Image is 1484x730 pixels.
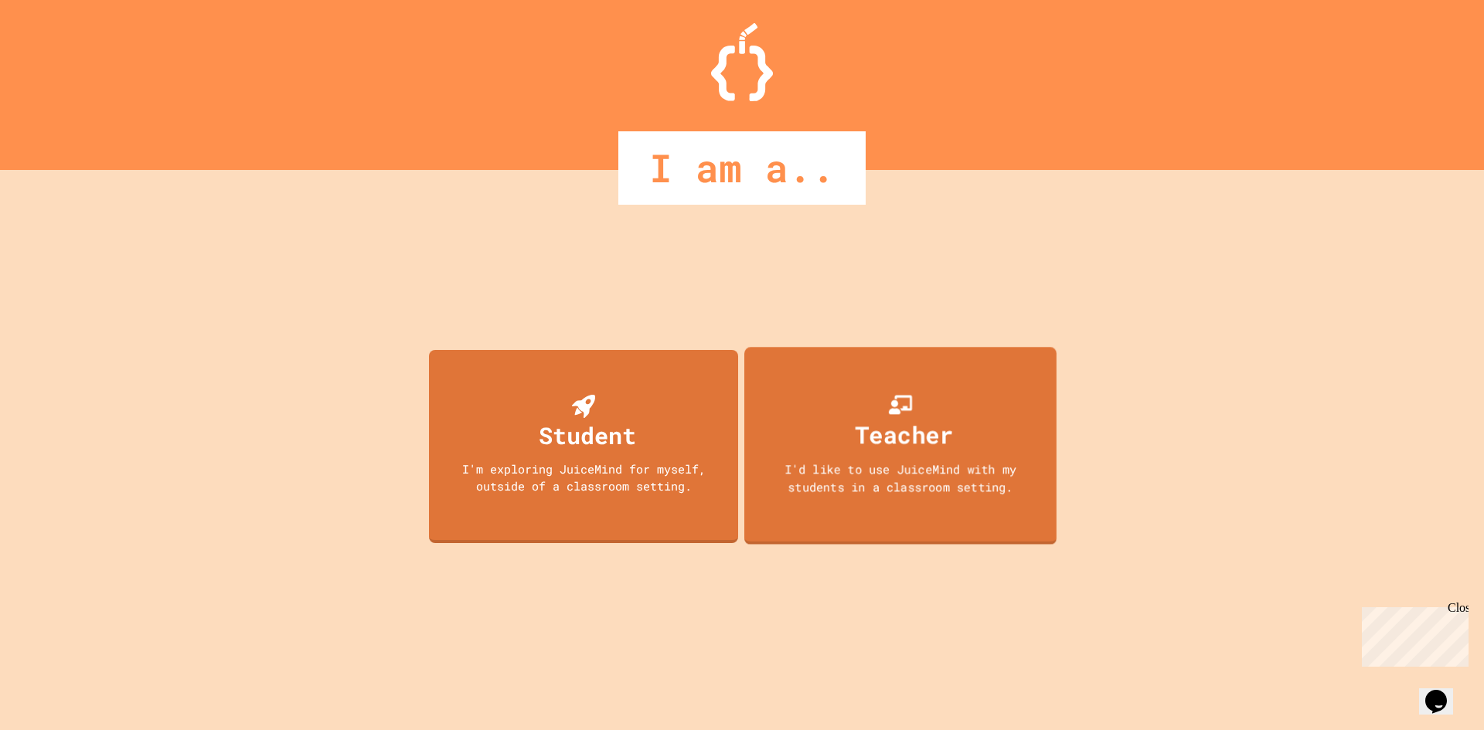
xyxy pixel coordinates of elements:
[760,460,1041,495] div: I'd like to use JuiceMind with my students in a classroom setting.
[855,416,953,452] div: Teacher
[444,460,723,495] div: I'm exploring JuiceMind for myself, outside of a classroom setting.
[6,6,107,98] div: Chat with us now!Close
[1356,601,1469,667] iframe: chat widget
[711,23,773,101] img: Logo.svg
[1419,668,1469,715] iframe: chat widget
[618,131,866,205] div: I am a..
[539,418,636,453] div: Student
